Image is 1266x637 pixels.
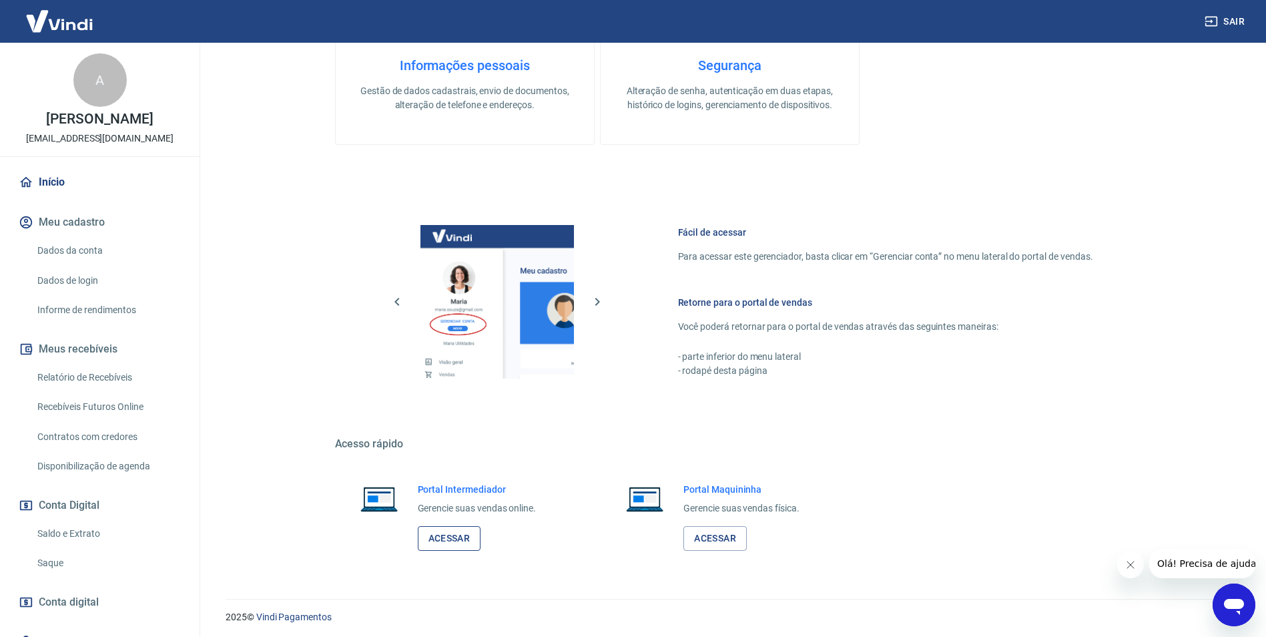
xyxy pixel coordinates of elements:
[683,501,800,515] p: Gerencie suas vendas física.
[73,53,127,107] div: A
[32,364,184,391] a: Relatório de Recebíveis
[683,483,800,496] h6: Portal Maquininha
[622,57,838,73] h4: Segurança
[678,320,1093,334] p: Você poderá retornar para o portal de vendas através das seguintes maneiras:
[678,250,1093,264] p: Para acessar este gerenciador, basta clicar em “Gerenciar conta” no menu lateral do portal de ven...
[32,393,184,421] a: Recebíveis Futuros Online
[678,364,1093,378] p: - rodapé desta página
[617,483,673,515] img: Imagem de um notebook aberto
[1213,584,1255,626] iframe: Botão para abrir a janela de mensagens
[32,550,184,577] a: Saque
[16,208,184,237] button: Meu cadastro
[622,84,838,112] p: Alteração de senha, autenticação em duas etapas, histórico de logins, gerenciamento de dispositivos.
[418,526,481,551] a: Acessar
[39,593,99,612] span: Conta digital
[26,132,174,146] p: [EMAIL_ADDRESS][DOMAIN_NAME]
[1202,9,1250,34] button: Sair
[32,520,184,548] a: Saldo e Extrato
[32,296,184,324] a: Informe de rendimentos
[16,491,184,520] button: Conta Digital
[418,483,537,496] h6: Portal Intermediador
[678,226,1093,239] h6: Fácil de acessar
[420,225,574,379] img: Imagem da dashboard mostrando o botão de gerenciar conta na sidebar no lado esquerdo
[16,588,184,617] a: Conta digital
[1117,552,1144,578] iframe: Fechar mensagem
[1149,549,1255,578] iframe: Mensagem da empresa
[226,610,1234,624] p: 2025 ©
[678,296,1093,309] h6: Retorne para o portal de vendas
[357,84,573,112] p: Gestão de dados cadastrais, envio de documentos, alteração de telefone e endereços.
[32,267,184,294] a: Dados de login
[357,57,573,73] h4: Informações pessoais
[46,112,153,126] p: [PERSON_NAME]
[32,237,184,264] a: Dados da conta
[256,612,332,622] a: Vindi Pagamentos
[32,453,184,480] a: Disponibilização de agenda
[418,501,537,515] p: Gerencie suas vendas online.
[683,526,747,551] a: Acessar
[32,423,184,451] a: Contratos com credores
[16,168,184,197] a: Início
[16,1,103,41] img: Vindi
[8,9,112,20] span: Olá! Precisa de ajuda?
[678,350,1093,364] p: - parte inferior do menu lateral
[16,335,184,364] button: Meus recebíveis
[351,483,407,515] img: Imagem de um notebook aberto
[335,437,1125,451] h5: Acesso rápido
